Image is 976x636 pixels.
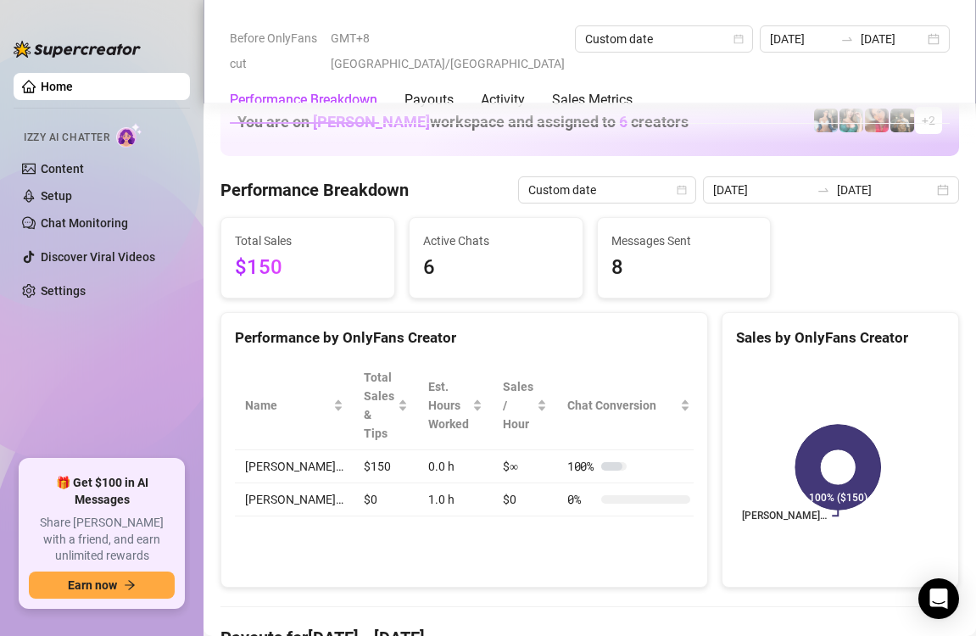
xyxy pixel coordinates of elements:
span: Custom date [528,177,686,203]
a: Discover Viral Videos [41,250,155,264]
span: Sales / Hour [503,377,533,433]
span: calendar [677,185,687,195]
a: Settings [41,284,86,298]
a: Content [41,162,84,176]
a: Home [41,80,73,93]
div: Est. Hours Worked [428,377,469,433]
text: [PERSON_NAME]… [743,510,828,522]
input: End date [861,30,924,48]
th: Name [235,361,354,450]
div: Activity [481,90,525,110]
h4: Performance Breakdown [220,178,409,202]
td: $150 [354,450,418,483]
input: Start date [713,181,810,199]
span: to [817,183,830,197]
span: Messages Sent [611,232,757,250]
td: $0 [354,483,418,516]
img: AI Chatter [116,123,142,148]
span: Name [245,396,330,415]
div: Sales Metrics [552,90,633,110]
td: 1.0 h [418,483,493,516]
div: Performance by OnlyFans Creator [235,326,694,349]
span: Total Sales [235,232,381,250]
a: Chat Monitoring [41,216,128,230]
td: 0.0 h [418,450,493,483]
span: Total Sales & Tips [364,368,394,443]
a: Setup [41,189,72,203]
th: Total Sales & Tips [354,361,418,450]
span: Share [PERSON_NAME] with a friend, and earn unlimited rewards [29,515,175,565]
span: Before OnlyFans cut [230,25,321,76]
div: Payouts [404,90,454,110]
span: GMT+8 [GEOGRAPHIC_DATA]/[GEOGRAPHIC_DATA] [331,25,565,76]
div: Performance Breakdown [230,90,377,110]
td: $∞ [493,450,557,483]
span: Custom date [585,26,743,52]
span: 100 % [567,457,594,476]
span: Earn now [68,578,117,592]
span: 0 % [567,490,594,509]
div: Sales by OnlyFans Creator [736,326,945,349]
th: Chat Conversion [557,361,700,450]
span: to [840,32,854,46]
span: Chat Conversion [567,396,677,415]
span: 8 [611,252,757,284]
span: 🎁 Get $100 in AI Messages [29,475,175,508]
span: 6 [423,252,569,284]
td: [PERSON_NAME]… [235,483,354,516]
span: calendar [733,34,744,44]
td: [PERSON_NAME]… [235,450,354,483]
span: swap-right [840,32,854,46]
input: End date [837,181,934,199]
button: Earn nowarrow-right [29,572,175,599]
span: swap-right [817,183,830,197]
img: logo-BBDzfeDw.svg [14,41,141,58]
span: Izzy AI Chatter [24,130,109,146]
input: Start date [770,30,834,48]
span: arrow-right [124,579,136,591]
td: $0 [493,483,557,516]
th: Sales / Hour [493,361,557,450]
span: Active Chats [423,232,569,250]
span: $150 [235,252,381,284]
div: Open Intercom Messenger [918,578,959,619]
